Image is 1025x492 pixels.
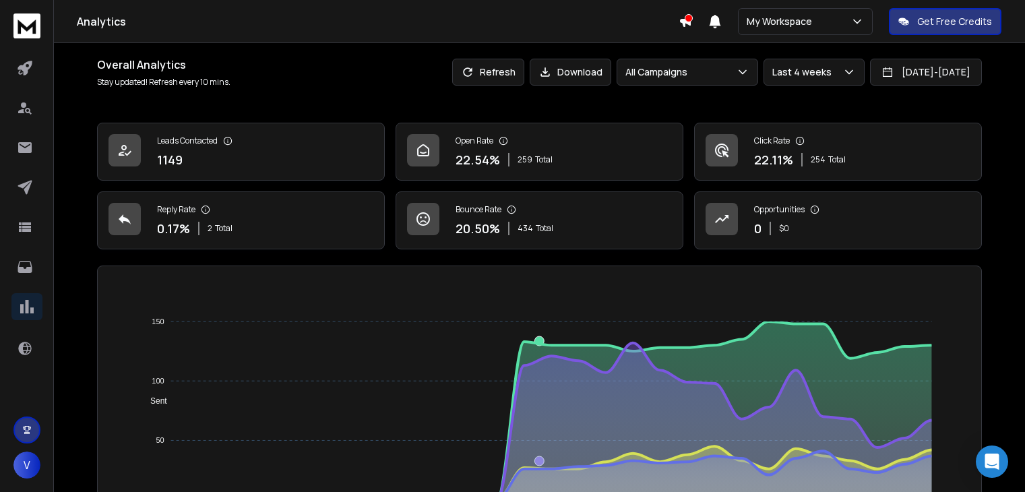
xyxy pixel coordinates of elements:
span: Total [535,154,553,165]
a: Leads Contacted1149 [97,123,385,181]
a: Open Rate22.54%259Total [396,123,683,181]
p: Bounce Rate [456,204,501,215]
span: Total [536,223,553,234]
p: 22.54 % [456,150,500,169]
span: 434 [518,223,533,234]
span: Sent [140,396,167,406]
p: Refresh [480,65,516,79]
p: 20.50 % [456,219,500,238]
button: [DATE]-[DATE] [870,59,982,86]
a: Click Rate22.11%254Total [694,123,982,181]
a: Opportunities0$0 [694,191,982,249]
span: Total [215,223,232,234]
p: 1149 [157,150,183,169]
p: All Campaigns [625,65,693,79]
p: Last 4 weeks [772,65,837,79]
button: Download [530,59,611,86]
div: Open Intercom Messenger [976,445,1008,478]
p: My Workspace [747,15,817,28]
tspan: 150 [152,317,164,326]
button: Refresh [452,59,524,86]
a: Reply Rate0.17%2Total [97,191,385,249]
a: Bounce Rate20.50%434Total [396,191,683,249]
p: Download [557,65,602,79]
button: V [13,452,40,479]
span: 2 [208,223,212,234]
p: Stay updated! Refresh every 10 mins. [97,77,230,88]
p: Leads Contacted [157,135,218,146]
p: $ 0 [779,223,789,234]
p: 0.17 % [157,219,190,238]
span: Total [828,154,846,165]
p: Get Free Credits [917,15,992,28]
tspan: 100 [152,377,164,385]
button: Get Free Credits [889,8,1001,35]
p: 22.11 % [754,150,793,169]
p: 0 [754,219,762,238]
span: 259 [518,154,532,165]
img: logo [13,13,40,38]
p: Open Rate [456,135,493,146]
p: Reply Rate [157,204,195,215]
h1: Analytics [77,13,679,30]
tspan: 50 [156,436,164,444]
p: Click Rate [754,135,790,146]
h1: Overall Analytics [97,57,230,73]
span: 254 [811,154,826,165]
p: Opportunities [754,204,805,215]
